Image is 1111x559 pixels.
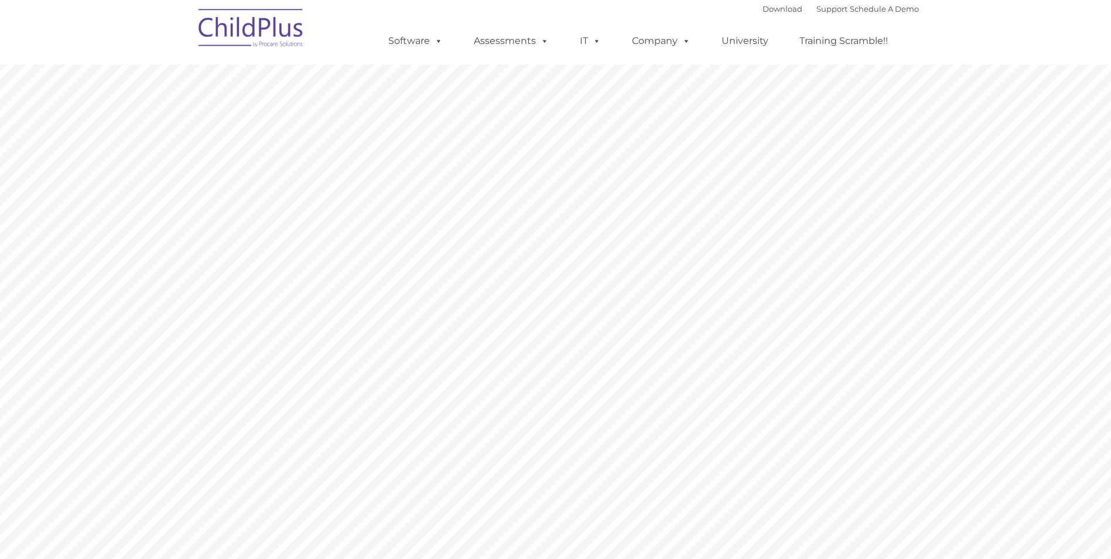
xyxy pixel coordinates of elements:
[816,4,847,13] a: Support
[620,29,702,53] a: Company
[850,4,919,13] a: Schedule A Demo
[788,29,900,53] a: Training Scramble!!
[710,29,780,53] a: University
[193,1,310,59] img: ChildPlus by Procare Solutions
[462,29,560,53] a: Assessments
[763,4,919,13] font: |
[763,4,802,13] a: Download
[377,29,454,53] a: Software
[568,29,613,53] a: IT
